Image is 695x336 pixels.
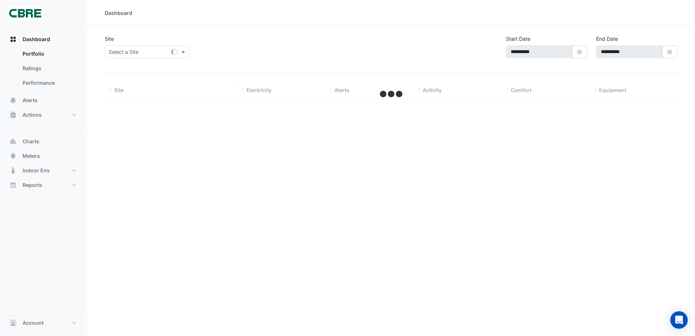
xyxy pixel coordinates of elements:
div: Dashboard [6,47,81,93]
a: Portfolio [17,47,81,61]
span: Actions [23,111,42,119]
button: Dashboard [6,32,81,47]
span: Equipment [599,87,626,93]
app-icon: Alerts [9,97,17,104]
span: Dashboard [23,36,50,43]
span: Activity [423,87,442,93]
span: Alerts [334,87,349,93]
div: Dashboard [105,9,132,17]
button: Account [6,316,81,330]
app-icon: Actions [9,111,17,119]
span: Electricity [246,87,272,93]
app-icon: Indoor Env [9,167,17,174]
button: Meters [6,149,81,163]
span: Comfort [511,87,531,93]
span: Indoor Env [23,167,50,174]
span: Reports [23,181,42,189]
button: Actions [6,108,81,122]
button: Reports [6,178,81,192]
a: Ratings [17,61,81,76]
div: Open Intercom Messenger [670,311,688,329]
button: Indoor Env [6,163,81,178]
app-icon: Meters [9,152,17,160]
span: Alerts [23,97,37,104]
a: Performance [17,76,81,90]
button: Charts [6,134,81,149]
app-icon: Charts [9,138,17,145]
span: Meters [23,152,40,160]
span: Site [114,87,124,93]
app-icon: Reports [9,181,17,189]
span: Charts [23,138,39,145]
label: Site [105,35,114,43]
img: Company Logo [9,6,41,20]
label: End Date [596,35,618,43]
app-icon: Dashboard [9,36,17,43]
span: Account [23,319,44,327]
label: Start Date [506,35,530,43]
button: Alerts [6,93,81,108]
